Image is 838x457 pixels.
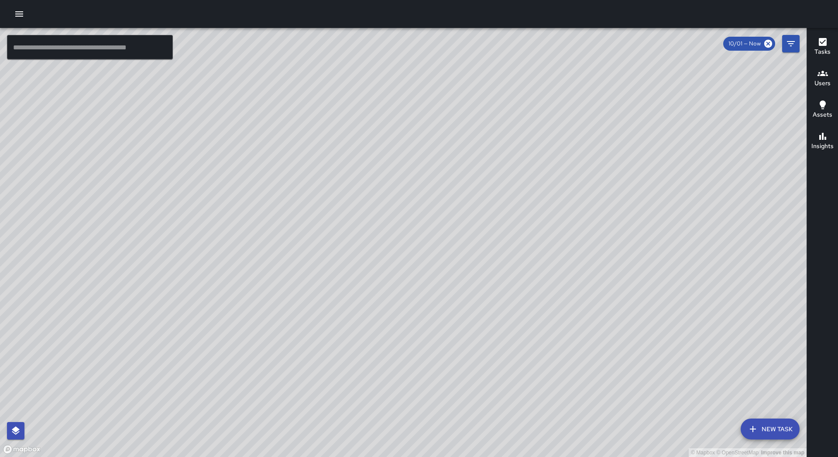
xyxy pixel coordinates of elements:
[807,126,838,157] button: Insights
[723,39,766,48] span: 10/01 — Now
[807,31,838,63] button: Tasks
[811,142,834,151] h6: Insights
[807,94,838,126] button: Assets
[814,47,831,57] h6: Tasks
[782,35,800,52] button: Filters
[723,37,775,51] div: 10/01 — Now
[813,110,832,120] h6: Assets
[807,63,838,94] button: Users
[741,419,800,440] button: New Task
[814,79,831,88] h6: Users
